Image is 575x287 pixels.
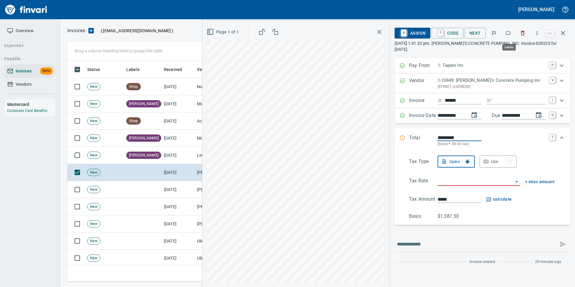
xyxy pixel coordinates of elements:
[161,164,195,181] td: [DATE]
[395,93,570,108] div: Expand
[486,97,492,103] svg: Invoice description
[195,181,255,198] td: [PERSON_NAME] <[EMAIL_ADDRESS][DOMAIN_NAME]>
[409,97,438,105] p: Invoice
[195,233,255,250] td: Uline Inc (1-24846)
[531,108,546,122] button: change due date
[549,112,555,118] a: D
[195,250,255,267] td: Uline Inc (1-24846)
[492,112,520,119] p: Due
[164,66,190,73] span: Received
[195,164,255,181] td: [PERSON_NAME]'s Concrete Pumping Inc (1-10849)
[549,134,555,140] a: T
[161,215,195,233] td: [DATE]
[4,55,50,63] span: Payable
[161,78,195,95] td: [DATE]
[16,67,32,75] span: Invoices
[530,26,544,40] button: More
[195,130,255,147] td: Mobile Modular Management Corporation (1-38120)
[409,77,438,90] p: Vendor
[161,233,195,250] td: [DATE]
[486,196,512,203] button: calculate
[409,134,438,147] p: Total
[87,66,100,73] span: Status
[161,250,195,267] td: [DATE]
[67,27,85,34] p: Invoices
[67,27,85,34] nav: breadcrumb
[491,158,512,165] div: Use
[197,66,232,73] span: Vendor / From
[436,28,459,38] span: Code
[126,66,140,73] span: Labels
[16,27,33,35] span: Overview
[126,66,147,73] span: Labels
[399,28,426,38] span: Assign
[395,28,430,39] button: AAssign
[127,153,161,158] span: [PERSON_NAME]
[88,238,100,244] span: New
[161,181,195,198] td: [DATE]
[197,66,225,73] span: Vendor / From
[127,101,161,107] span: [PERSON_NAME]
[88,170,100,175] span: New
[480,156,517,168] button: Use
[465,28,486,39] button: Next
[409,112,438,120] p: Invoice Date
[102,28,171,34] span: [EMAIL_ADDRESS][DOMAIN_NAME]
[5,64,55,78] a: InvoicesBeta
[2,40,52,51] button: Expenses
[75,48,163,54] p: Drag a column heading here to group the table
[88,221,100,227] span: New
[401,29,407,36] a: A
[88,101,100,107] span: New
[487,26,500,40] button: Flag
[395,73,570,93] div: Expand
[40,67,53,74] span: Beta
[88,187,100,193] span: New
[518,6,554,13] h5: [PERSON_NAME]
[88,135,100,141] span: New
[127,118,140,124] span: Shop
[127,135,161,141] span: [PERSON_NAME]
[2,53,52,64] button: Payable
[195,215,255,233] td: [PERSON_NAME] <[EMAIL_ADDRESS][DOMAIN_NAME]>
[87,66,108,73] span: Status
[470,259,495,265] span: Invoice created
[525,178,555,186] button: + misc amount
[88,84,100,90] span: New
[97,28,173,34] p: ( )
[438,97,442,104] svg: Invoice number
[161,147,195,164] td: [DATE]
[438,156,475,168] button: Sales
[164,66,182,73] span: Received
[395,58,570,73] div: Expand
[395,108,570,123] div: Expand
[438,141,546,147] p: (basis + $0.00 tax)
[4,42,50,49] span: Expenses
[195,78,255,95] td: Northside Ford Truck Sales Inc (1-10715)
[409,196,438,203] p: Tax Amount
[516,26,529,40] button: Discard
[161,130,195,147] td: [DATE]
[409,177,438,186] p: Tax Rate
[544,26,570,40] span: Close invoice
[517,5,556,14] button: [PERSON_NAME]
[195,198,255,215] td: [PERSON_NAME] <[EMAIL_ADDRESS][DOMAIN_NAME]>
[88,153,100,158] span: New
[7,101,55,108] h6: Mastercard
[438,77,546,84] p: 1-10849: [PERSON_NAME]'s Concrete Pumping Inc
[438,84,546,90] p: [STREET_ADDRESS]
[88,255,100,261] span: New
[208,28,239,36] span: Page 1 of 1
[4,2,49,17] img: Finvari
[127,84,140,90] span: Shop
[161,113,195,130] td: [DATE]
[395,40,570,52] p: [DATE] 1:41:32 pm. [PERSON_NAME]'S CONCRETE PUMPING, INC: Invoice 628320 for [DATE].
[88,204,100,210] span: New
[7,109,47,113] a: Corporate Card Benefits
[409,158,438,168] p: Tax Type
[16,81,32,88] span: Vendors
[161,198,195,215] td: [DATE]
[409,213,438,220] p: Basis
